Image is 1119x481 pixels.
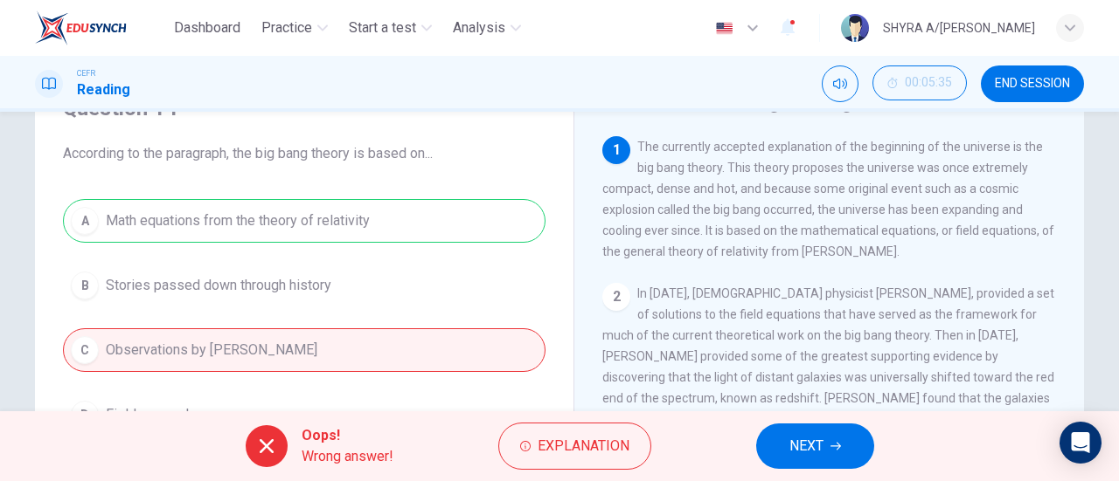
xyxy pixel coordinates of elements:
div: Mute [822,65,858,102]
span: Practice [261,17,312,38]
img: EduSynch logo [35,10,127,45]
span: The currently accepted explanation of the beginning of the universe is the big bang theory. This ... [602,140,1054,258]
span: According to the paragraph, the big bang theory is based on... [63,143,546,164]
span: Oops! [302,425,393,446]
div: SHYRA A/[PERSON_NAME] [883,17,1035,38]
button: Practice [254,12,335,44]
span: In [DATE], [DEMOGRAPHIC_DATA] physicist [PERSON_NAME], provided a set of solutions to the field e... [602,286,1054,447]
a: EduSynch logo [35,10,167,45]
span: Explanation [538,434,629,458]
span: CEFR [77,67,95,79]
img: Profile picture [841,14,869,42]
span: END SESSION [995,77,1070,91]
button: Explanation [498,423,651,470]
div: 2 [602,283,630,311]
span: Dashboard [174,17,240,38]
span: Start a test [349,17,416,38]
span: 00:05:35 [905,76,952,90]
button: 00:05:35 [872,65,967,100]
span: NEXT [789,434,824,458]
div: Open Intercom Messenger [1060,422,1102,464]
button: Dashboard [167,12,247,44]
button: END SESSION [981,65,1084,102]
div: Hide [872,65,967,102]
span: Analysis [453,17,505,38]
h1: Reading [77,79,130,100]
button: Start a test [342,12,439,44]
img: en [713,22,735,35]
button: NEXT [756,423,874,469]
div: 1 [602,136,630,164]
button: Analysis [446,12,528,44]
span: Wrong answer! [302,446,393,467]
